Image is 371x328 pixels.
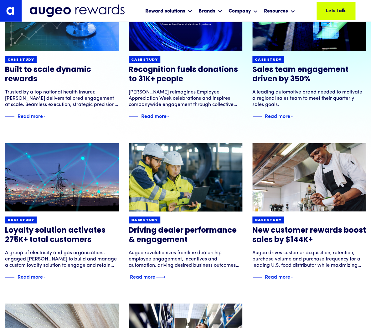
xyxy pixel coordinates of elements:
img: Blue decorative line [5,113,14,120]
div: Case study [131,218,158,223]
div: Augeo revolutionizes frontline dealership employee engagement, incentives and automation, driving... [129,250,242,268]
div: Read more [18,272,43,280]
div: Case study [8,58,34,62]
h3: Recognition fuels donations to 31K+ people [129,65,242,84]
a: Lets talk [317,2,355,20]
h3: New customer rewards boost sales by $144K+ [252,226,366,245]
img: Blue text arrow [167,113,177,120]
a: Case studyDriving dealer performance & engagementAugeo revolutionizes frontline dealership employ... [129,143,242,281]
h3: Built to scale dynamic rewards [5,65,119,84]
div: Company [227,3,259,19]
div: Read more [265,272,290,280]
div: A group of electricity and gas organizations engaged [PERSON_NAME] to build and manage a custom l... [5,250,119,268]
img: Blue text arrow [291,273,300,281]
div: Case study [131,58,158,62]
img: Augeo Rewards business unit full logo in midnight blue. [29,4,125,18]
div: Augeo drives customer acquisition, retention, purchase volume and purchase frequency for a leadin... [252,250,366,268]
div: Brands [197,3,224,19]
div: Trusted by a top national health insurer, [PERSON_NAME] delivers tailored engagement at scale. Se... [5,89,119,108]
img: Blue decorative line [5,273,14,281]
img: Blue text arrow [44,113,53,120]
h3: Sales team engagement driven by 350% [252,65,366,84]
div: Brands [198,8,215,15]
h3: Driving dealer performance & engagement [129,226,242,245]
div: [PERSON_NAME] reimagines Employee Appreciation Week celebrations and inspires companywide engagem... [129,89,242,108]
h3: Loyalty solution activates 275K+ total customers [5,226,119,245]
div: A leading automotive brand needed to motivate a regional sales team to meet their quarterly sales... [252,89,366,108]
div: Read more [18,112,43,119]
img: Blue decorative line [252,113,262,120]
img: Blue text arrow [291,113,300,120]
img: Blue text arrow [156,273,165,281]
div: Resources [264,8,288,15]
img: Blue decorative line [252,273,262,281]
div: Case study [255,58,281,62]
img: Blue text arrow [44,273,53,281]
img: Blue decorative line [129,113,138,120]
div: Read more [141,112,167,119]
a: Case studyNew customer rewards boost sales by $144K+Augeo drives customer acquisition, retention,... [252,143,366,281]
div: Read more [130,272,155,280]
a: Case studyLoyalty solution activates 275K+ total customersA group of electricity and gas organiza... [5,143,119,281]
div: Company [229,8,251,15]
div: Case study [8,218,34,223]
div: Case study [255,218,281,223]
div: Reward solutions [145,8,185,15]
div: Resources [262,3,296,19]
div: Read more [265,112,290,119]
div: Reward solutions [144,3,194,19]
